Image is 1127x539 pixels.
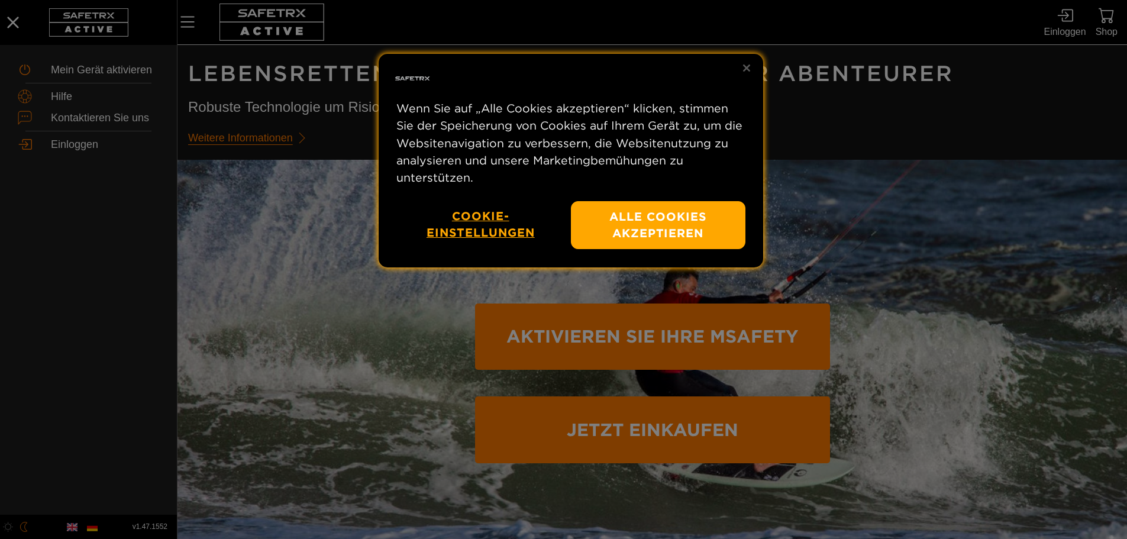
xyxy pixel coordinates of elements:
button: Cookie-Einstellungen [402,201,560,248]
button: Schließen [734,55,760,81]
img: Firmenlogo [393,60,431,98]
p: Wenn Sie auf „Alle Cookies akzeptieren“ klicken, stimmen Sie der Speicherung von Cookies auf Ihre... [396,100,745,186]
button: Alle Cookies akzeptieren [571,201,745,249]
div: Datenschutz [379,54,763,267]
